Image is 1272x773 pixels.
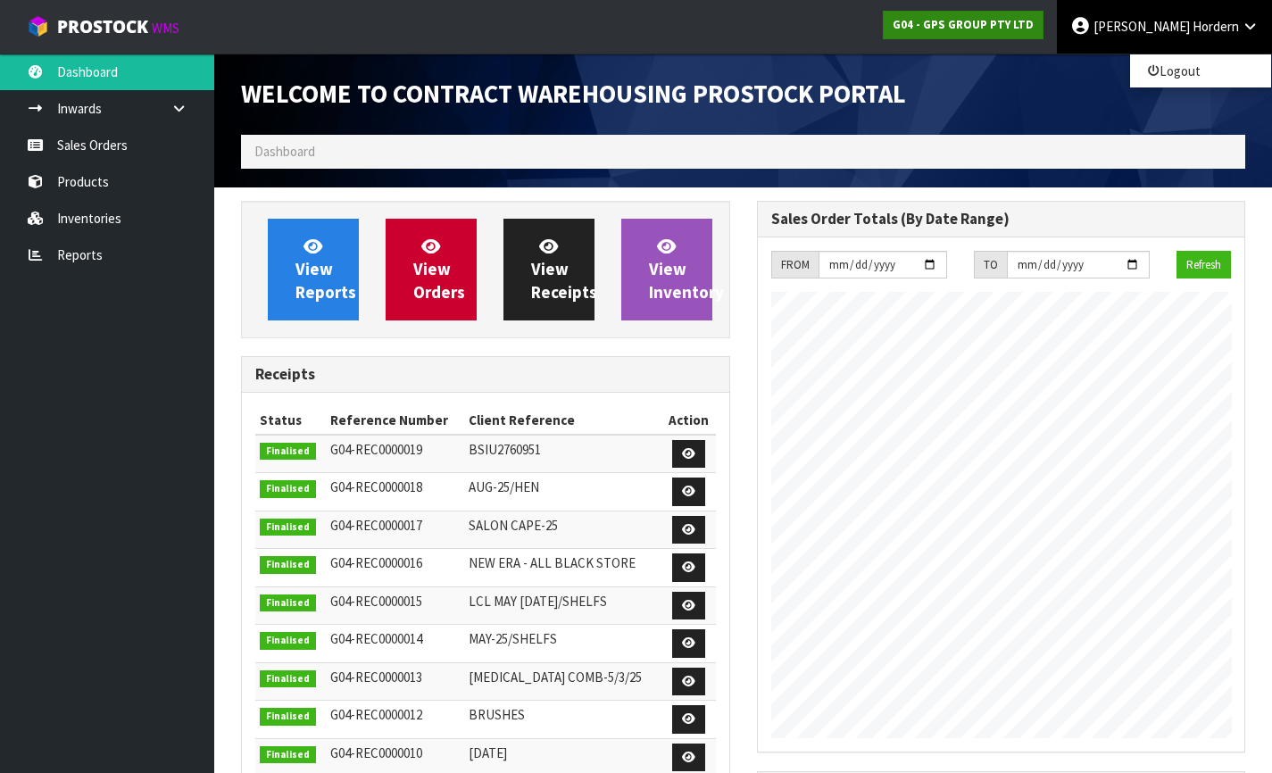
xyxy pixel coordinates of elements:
[260,519,316,536] span: Finalised
[974,251,1007,279] div: TO
[469,554,636,571] span: NEW ERA - ALL BLACK STORE
[386,219,477,320] a: ViewOrders
[330,478,422,495] span: G04-REC0000018
[241,78,906,110] span: Welcome to Contract Warehousing ProStock Portal
[662,406,716,435] th: Action
[1176,251,1231,279] button: Refresh
[260,670,316,688] span: Finalised
[152,20,179,37] small: WMS
[330,706,422,723] span: G04-REC0000012
[469,669,642,686] span: [MEDICAL_DATA] COMB-5/3/25
[260,632,316,650] span: Finalised
[330,744,422,761] span: G04-REC0000010
[621,219,712,320] a: ViewInventory
[531,236,597,303] span: View Receipts
[469,441,541,458] span: BSIU2760951
[503,219,594,320] a: ViewReceipts
[260,708,316,726] span: Finalised
[469,630,557,647] span: MAY-25/SHELFS
[469,517,558,534] span: SALON CAPE-25
[771,251,819,279] div: FROM
[413,236,465,303] span: View Orders
[255,406,326,435] th: Status
[469,744,507,761] span: [DATE]
[464,406,662,435] th: Client Reference
[27,15,49,37] img: cube-alt.png
[1093,18,1190,35] span: [PERSON_NAME]
[330,441,422,458] span: G04-REC0000019
[649,236,724,303] span: View Inventory
[255,366,716,383] h3: Receipts
[260,556,316,574] span: Finalised
[469,706,525,723] span: BRUSHES
[268,219,359,320] a: ViewReports
[469,593,607,610] span: LCL MAY [DATE]/SHELFS
[1193,18,1239,35] span: Hordern
[771,211,1232,228] h3: Sales Order Totals (By Date Range)
[330,517,422,534] span: G04-REC0000017
[330,669,422,686] span: G04-REC0000013
[330,554,422,571] span: G04-REC0000016
[330,593,422,610] span: G04-REC0000015
[1130,59,1271,83] a: Logout
[330,630,422,647] span: G04-REC0000014
[57,15,148,38] span: ProStock
[469,478,539,495] span: AUG-25/HEN
[295,236,356,303] span: View Reports
[260,594,316,612] span: Finalised
[254,143,315,160] span: Dashboard
[893,17,1034,32] strong: G04 - GPS GROUP PTY LTD
[260,480,316,498] span: Finalised
[260,746,316,764] span: Finalised
[326,406,464,435] th: Reference Number
[260,443,316,461] span: Finalised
